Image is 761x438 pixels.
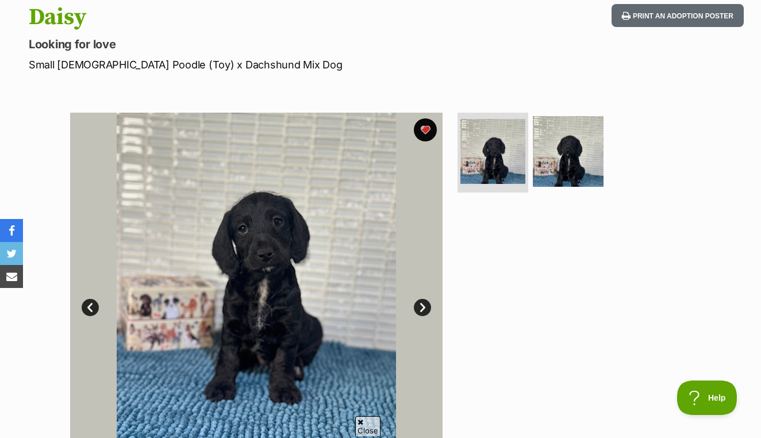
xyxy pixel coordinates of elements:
[82,299,99,316] a: Prev
[29,57,464,72] p: Small [DEMOGRAPHIC_DATA] Poodle (Toy) x Dachshund Mix Dog
[414,118,437,141] button: favourite
[612,4,744,28] button: Print an adoption poster
[677,381,738,415] iframe: Help Scout Beacon - Open
[29,4,464,30] h1: Daisy
[414,299,431,316] a: Next
[533,116,604,187] img: Photo of Daisy
[29,36,464,52] p: Looking for love
[355,416,380,436] span: Close
[460,119,525,184] img: Photo of Daisy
